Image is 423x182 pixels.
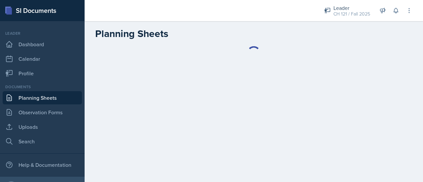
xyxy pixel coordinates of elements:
[3,84,82,90] div: Documents
[3,38,82,51] a: Dashboard
[333,4,370,12] div: Leader
[3,135,82,148] a: Search
[3,91,82,104] a: Planning Sheets
[3,67,82,80] a: Profile
[95,28,168,40] h2: Planning Sheets
[3,120,82,133] a: Uploads
[3,30,82,36] div: Leader
[3,158,82,171] div: Help & Documentation
[3,106,82,119] a: Observation Forms
[333,11,370,18] div: CH 121 / Fall 2025
[3,52,82,65] a: Calendar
